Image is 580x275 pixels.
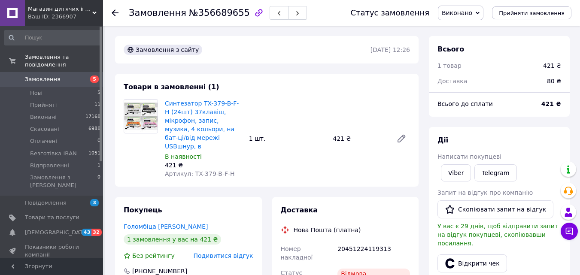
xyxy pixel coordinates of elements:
span: Подивитися відгук [194,252,253,259]
span: 32 [91,229,101,236]
b: 421 ₴ [541,100,561,107]
span: 11 [94,101,100,109]
span: Нові [30,89,43,97]
span: 0 [97,137,100,145]
div: 80 ₴ [542,72,566,91]
span: Товари та послуги [25,214,79,221]
a: Telegram [474,164,516,181]
div: 421 ₴ [165,161,242,169]
a: Viber [441,164,471,181]
span: 1051 [88,150,100,157]
span: 1 [97,162,100,169]
span: Виконані [30,113,57,121]
span: Всього до сплати [437,100,493,107]
button: Чат з покупцем [561,223,578,240]
a: Редагувати [393,130,410,147]
a: Синтезатор TX-379-B-F-H (24шт) 37клавіш, мікрофон, запис, музика, 4 кольори, на бат-ці/від мережі... [165,100,239,150]
span: Відправленні [30,162,69,169]
span: Дії [437,136,448,144]
span: 17168 [85,113,100,121]
span: 6988 [88,125,100,133]
input: Пошук [4,30,101,45]
span: Артикул: TX-379-B-F-H [165,170,235,177]
span: Магазин дитячих іграшок Anna-Toys [28,5,92,13]
span: 0 [97,174,100,189]
span: Товари в замовленні (1) [124,83,219,91]
div: Статус замовлення [350,9,429,17]
span: 3 [90,199,99,206]
span: 43 [82,229,91,236]
span: 5 [90,76,99,83]
span: Показники роботи компанії [25,243,79,259]
img: Синтезатор TX-379-B-F-H (24шт) 37клавіш, мікрофон, запис, музика, 4 кольори, на бат-ці/від мережі... [124,100,158,133]
div: 1 шт. [246,133,330,145]
span: В наявності [165,153,202,160]
span: Замовлення та повідомлення [25,53,103,69]
span: Безготівка IBAN [30,150,77,157]
div: 421 ₴ [329,133,389,145]
span: Всього [437,45,464,53]
span: Доставка [281,206,318,214]
span: Без рейтингу [132,252,175,259]
a: Відкрити чек [437,254,507,272]
div: Замовлення з сайту [124,45,202,55]
span: 5 [97,89,100,97]
button: Скопіювати запит на відгук [437,200,553,218]
span: Написати покупцеві [437,153,501,160]
span: Доставка [437,78,467,85]
span: [DEMOGRAPHIC_DATA] [25,229,88,236]
div: 421 ₴ [543,61,561,70]
span: Номер накладної [281,245,313,261]
span: №356689655 [189,8,250,18]
span: Повідомлення [25,199,67,207]
div: 20451224119313 [336,241,412,265]
span: Скасовані [30,125,59,133]
span: Замовлення [129,8,186,18]
span: Виконано [442,9,472,16]
span: Прийняті [30,101,57,109]
time: [DATE] 12:26 [370,46,410,53]
div: Нова Пошта (платна) [292,226,363,234]
span: Замовлення [25,76,61,83]
span: 1 товар [437,62,462,69]
div: 1 замовлення у вас на 421 ₴ [124,234,221,245]
span: У вас є 29 днів, щоб відправити запит на відгук покупцеві, скопіювавши посилання. [437,223,558,247]
span: Прийняти замовлення [499,10,565,16]
span: Покупець [124,206,162,214]
button: Прийняти замовлення [492,6,571,19]
div: Повернутися назад [112,9,118,17]
a: Голомбіца [PERSON_NAME] [124,223,208,230]
span: Замовлення з [PERSON_NAME] [30,174,97,189]
span: Оплачені [30,137,57,145]
span: Запит на відгук про компанію [437,189,533,196]
div: Ваш ID: 2366907 [28,13,103,21]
